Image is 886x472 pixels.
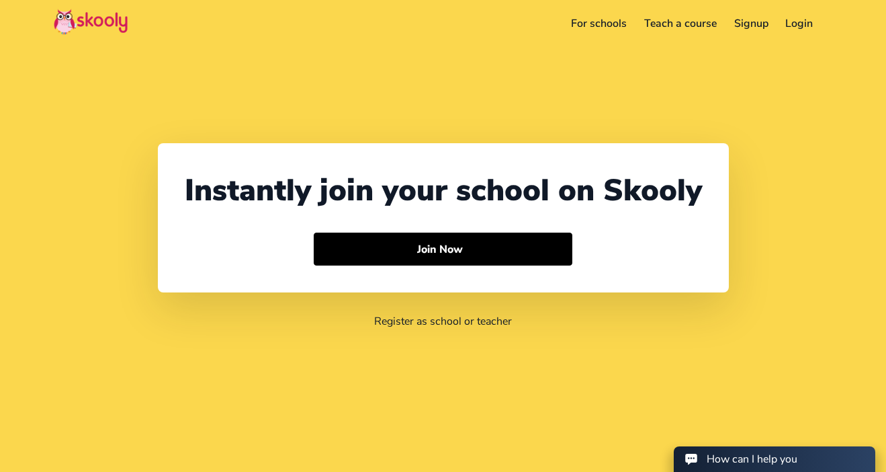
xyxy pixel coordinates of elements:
[54,9,128,35] img: Skooly
[777,13,822,34] a: Login
[314,233,572,266] button: Join Now
[374,314,512,329] a: Register as school or teacher
[725,13,777,34] a: Signup
[635,13,725,34] a: Teach a course
[185,170,702,211] div: Instantly join your school on Skooly
[563,13,636,34] a: For schools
